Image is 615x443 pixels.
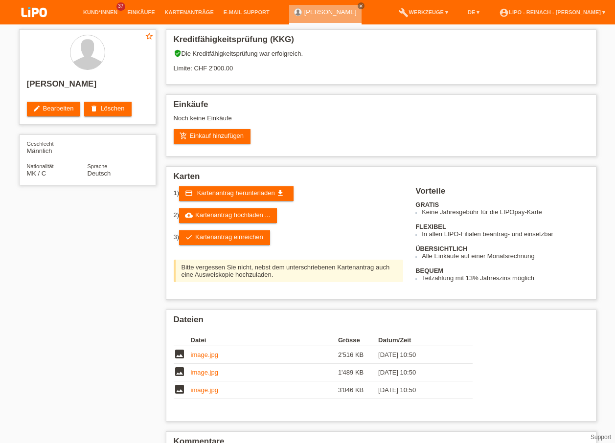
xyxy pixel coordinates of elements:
div: Noch keine Einkäufe [174,114,589,129]
i: close [359,3,364,8]
i: check [185,233,193,241]
div: Bitte vergessen Sie nicht, nebst dem unterschriebenen Kartenantrag auch eine Ausweiskopie hochzul... [174,260,404,282]
li: Keine Jahresgebühr für die LIPOpay-Karte [422,208,588,216]
b: GRATIS [415,201,439,208]
a: Support [591,434,611,441]
h2: [PERSON_NAME] [27,79,148,94]
th: Datum/Zeit [378,334,458,346]
a: deleteLöschen [84,102,131,116]
a: editBearbeiten [27,102,81,116]
h2: Kreditfähigkeitsprüfung (KKG) [174,35,589,49]
a: E-Mail Support [219,9,274,15]
b: ÜBERSICHTLICH [415,245,467,252]
a: cloud_uploadKartenantrag hochladen ... [179,208,277,223]
span: Sprache [88,163,108,169]
li: Alle Einkäufe auf einer Monatsrechnung [422,252,588,260]
i: credit_card [185,189,193,197]
a: Kartenanträge [160,9,219,15]
i: account_circle [499,8,509,18]
a: Einkäufe [122,9,159,15]
h2: Einkäufe [174,100,589,114]
i: delete [90,105,98,112]
a: credit_card Kartenantrag herunterladen get_app [179,186,294,201]
b: BEQUEM [415,267,443,274]
a: close [358,2,364,9]
div: Männlich [27,140,88,155]
i: verified_user [174,49,182,57]
i: add_shopping_cart [180,132,187,140]
i: get_app [276,189,284,197]
th: Grösse [338,334,378,346]
div: 1) [174,186,404,201]
i: build [399,8,409,18]
td: [DATE] 10:50 [378,381,458,399]
span: Deutsch [88,170,111,177]
a: image.jpg [191,351,218,358]
a: buildWerkzeuge ▾ [394,9,453,15]
a: DE ▾ [463,9,484,15]
span: Nationalität [27,163,54,169]
i: image [174,383,185,395]
span: Kartenantrag herunterladen [197,189,275,197]
td: 3'046 KB [338,381,378,399]
td: 2'516 KB [338,346,378,364]
a: add_shopping_cartEinkauf hinzufügen [174,129,251,144]
a: star_border [145,32,154,42]
i: cloud_upload [185,211,193,219]
i: star_border [145,32,154,41]
a: image.jpg [191,386,218,394]
li: Teilzahlung mit 13% Jahreszins möglich [422,274,588,282]
i: image [174,348,185,360]
li: In allen LIPO-Filialen beantrag- und einsetzbar [422,230,588,238]
th: Datei [191,334,338,346]
span: Geschlecht [27,141,54,147]
a: image.jpg [191,369,218,376]
a: Kund*innen [78,9,122,15]
div: 3) [174,230,404,245]
a: account_circleLIPO - Reinach - [PERSON_NAME] ▾ [494,9,610,15]
td: 1'489 KB [338,364,378,381]
h2: Vorteile [415,186,588,201]
div: 2) [174,208,404,223]
td: [DATE] 10:50 [378,364,458,381]
a: [PERSON_NAME] [304,8,357,16]
a: LIPO pay [10,20,59,27]
span: 37 [116,2,125,11]
span: Mazedonien / C / 09.03.1987 [27,170,46,177]
a: checkKartenantrag einreichen [179,230,270,245]
b: FLEXIBEL [415,223,446,230]
h2: Dateien [174,315,589,330]
div: Die Kreditfähigkeitsprüfung war erfolgreich. Limite: CHF 2'000.00 [174,49,589,79]
td: [DATE] 10:50 [378,346,458,364]
i: edit [33,105,41,112]
h2: Karten [174,172,589,186]
i: image [174,366,185,377]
